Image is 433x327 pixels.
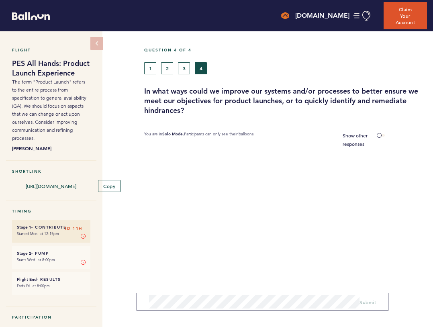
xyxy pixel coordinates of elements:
b: [PERSON_NAME] [12,144,90,152]
button: 4 [195,62,207,74]
button: Copy [98,180,121,192]
button: 3 [178,62,190,74]
time: Started Mon. at 12:15pm [17,231,59,236]
h6: - Pump [17,251,86,256]
span: Submit [359,299,376,305]
small: Stage 2 [17,251,31,256]
button: 1 [144,62,156,74]
h5: Flight [12,47,90,53]
svg: Balloon [12,12,50,20]
span: The term "Product Launch" refers to the entire process from specification to general availability... [12,79,86,141]
time: Ends Fri. at 8:00pm [17,283,50,288]
h5: Timing [12,208,90,214]
h5: Participation [12,315,90,320]
h5: Shortlink [12,169,90,174]
button: Claim Your Account [384,2,427,29]
b: Solo Mode. [162,131,184,137]
span: 1D 11H [64,225,82,233]
span: Show other responses [343,132,368,147]
p: You are in Participants can only see their balloons. [144,131,255,148]
small: Flight End [17,277,37,282]
h5: Question 4 of 4 [144,47,427,53]
h6: - Results [17,277,86,282]
h4: [DOMAIN_NAME] [295,11,349,20]
span: Copy [103,183,115,189]
h6: - Contribute [17,225,86,230]
small: Stage 1 [17,225,31,230]
a: Balloon [6,11,50,20]
button: 2 [161,62,173,74]
button: Submit [359,298,376,306]
h1: PES All Hands: Product Launch Experience [12,59,90,78]
h3: In what ways could we improve our systems and/or processes to better ensure we meet our objective... [144,86,427,115]
button: Manage Account [353,11,372,21]
time: Starts Wed. at 8:00pm [17,257,55,262]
